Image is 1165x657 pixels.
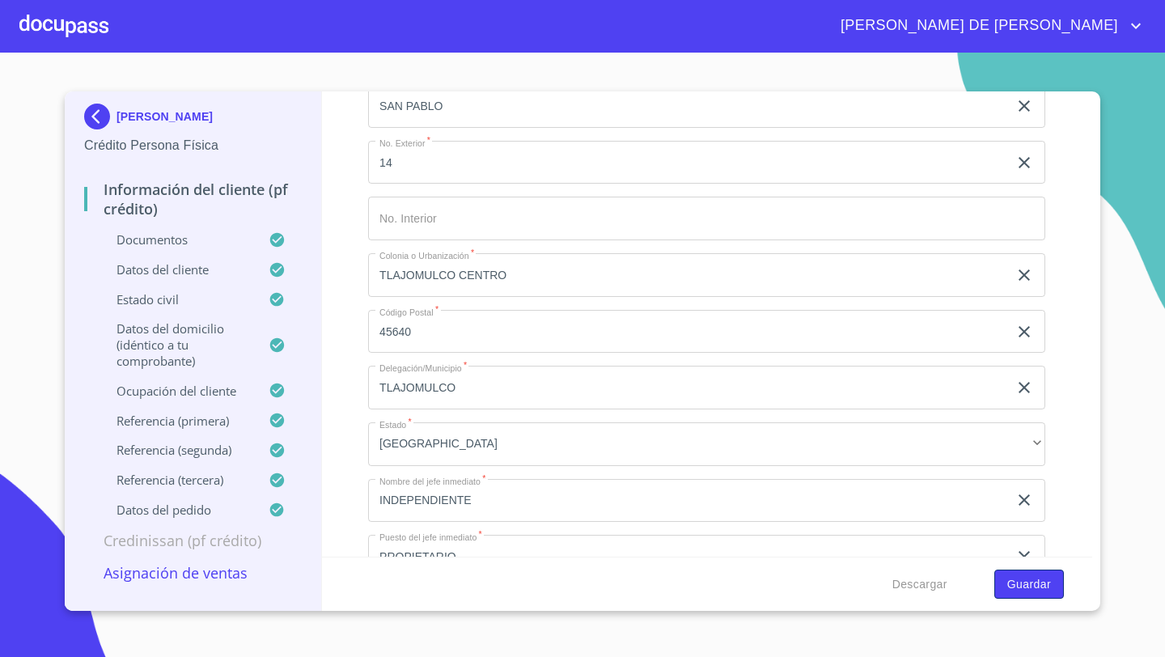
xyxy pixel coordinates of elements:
[1015,378,1034,397] button: clear input
[1015,153,1034,172] button: clear input
[84,136,302,155] p: Crédito Persona Física
[84,104,116,129] img: Docupass spot blue
[1015,265,1034,285] button: clear input
[116,110,213,123] p: [PERSON_NAME]
[368,422,1045,466] div: [GEOGRAPHIC_DATA]
[886,570,954,600] button: Descargar
[84,563,302,583] p: Asignación de Ventas
[828,13,1126,39] span: [PERSON_NAME] DE [PERSON_NAME]
[84,104,302,136] div: [PERSON_NAME]
[84,320,269,369] p: Datos del domicilio (idéntico a tu comprobante)
[1015,490,1034,510] button: clear input
[84,180,302,218] p: Información del cliente (PF crédito)
[84,472,269,488] p: Referencia (tercera)
[84,502,269,518] p: Datos del pedido
[84,442,269,458] p: Referencia (segunda)
[1007,574,1051,595] span: Guardar
[1015,322,1034,341] button: clear input
[84,413,269,429] p: Referencia (primera)
[1015,547,1034,566] button: clear input
[84,231,269,248] p: Documentos
[994,570,1064,600] button: Guardar
[84,531,302,550] p: Credinissan (PF crédito)
[84,261,269,278] p: Datos del cliente
[84,383,269,399] p: Ocupación del Cliente
[828,13,1146,39] button: account of current user
[892,574,947,595] span: Descargar
[84,291,269,307] p: Estado Civil
[1015,96,1034,116] button: clear input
